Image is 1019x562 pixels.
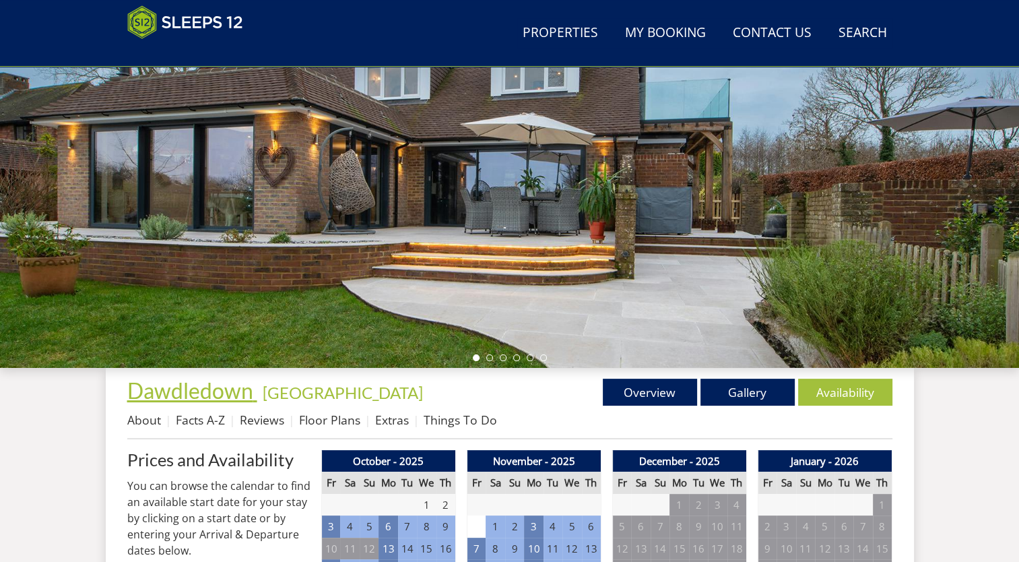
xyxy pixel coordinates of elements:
th: November - 2025 [467,450,601,472]
td: 8 [417,516,436,538]
td: 17 [708,538,727,560]
th: Th [436,472,455,494]
th: Fr [467,472,486,494]
td: 6 [379,516,397,538]
a: Properties [517,18,603,49]
td: 11 [544,538,562,560]
td: 4 [796,516,815,538]
td: 15 [669,538,688,560]
a: Extras [375,412,409,428]
th: Su [651,472,669,494]
td: 6 [582,516,601,538]
td: 13 [379,538,397,560]
td: 13 [582,538,601,560]
th: We [562,472,581,494]
td: 12 [562,538,581,560]
a: Reviews [240,412,284,428]
td: 15 [873,538,892,560]
th: Sa [777,472,795,494]
th: Mo [524,472,543,494]
td: 2 [436,494,455,516]
td: 5 [360,516,379,538]
th: Fr [612,472,631,494]
th: We [853,472,872,494]
th: Th [873,472,892,494]
th: Mo [815,472,834,494]
th: October - 2025 [321,450,455,472]
td: 16 [436,538,455,560]
td: 7 [398,516,417,538]
td: 11 [727,516,746,538]
td: 2 [758,516,777,538]
a: Gallery [700,379,795,406]
td: 2 [689,494,708,516]
td: 7 [467,538,486,560]
td: 6 [631,516,650,538]
td: 8 [873,516,892,538]
td: 8 [486,538,504,560]
td: 5 [815,516,834,538]
th: Tu [689,472,708,494]
td: 9 [505,538,524,560]
td: 3 [777,516,795,538]
th: December - 2025 [612,450,746,472]
td: 1 [417,494,436,516]
img: Sleeps 12 [127,5,243,39]
td: 4 [727,494,746,516]
a: Overview [603,379,697,406]
th: Mo [379,472,397,494]
td: 9 [758,538,777,560]
th: We [708,472,727,494]
th: Sa [631,472,650,494]
td: 3 [708,494,727,516]
td: 3 [524,516,543,538]
td: 1 [486,516,504,538]
th: Tu [398,472,417,494]
a: My Booking [620,18,711,49]
iframe: Customer reviews powered by Trustpilot [121,47,262,59]
a: Floor Plans [299,412,360,428]
td: 12 [360,538,379,560]
td: 3 [321,516,340,538]
a: Availability [798,379,892,406]
td: 14 [853,538,872,560]
th: Su [505,472,524,494]
td: 7 [651,516,669,538]
td: 10 [524,538,543,560]
td: 1 [669,494,688,516]
td: 1 [873,494,892,516]
p: You can browse the calendar to find an available start date for your stay by clicking on a start ... [127,478,310,559]
td: 14 [398,538,417,560]
th: January - 2026 [758,450,892,472]
th: Sa [340,472,359,494]
td: 11 [340,538,359,560]
th: Fr [758,472,777,494]
td: 12 [612,538,631,560]
th: Tu [544,472,562,494]
td: 2 [505,516,524,538]
th: Su [796,472,815,494]
th: Tu [834,472,853,494]
a: Things To Do [424,412,497,428]
a: Facts A-Z [176,412,225,428]
td: 12 [815,538,834,560]
td: 10 [708,516,727,538]
td: 10 [321,538,340,560]
td: 16 [689,538,708,560]
td: 9 [689,516,708,538]
td: 18 [727,538,746,560]
span: - [257,383,423,402]
h2: Prices and Availability [127,450,310,469]
td: 11 [796,538,815,560]
th: Th [727,472,746,494]
a: Search [833,18,892,49]
a: Contact Us [727,18,817,49]
td: 4 [340,516,359,538]
td: 9 [436,516,455,538]
td: 6 [834,516,853,538]
td: 13 [834,538,853,560]
td: 5 [562,516,581,538]
td: 10 [777,538,795,560]
a: [GEOGRAPHIC_DATA] [263,383,423,402]
td: 8 [669,516,688,538]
